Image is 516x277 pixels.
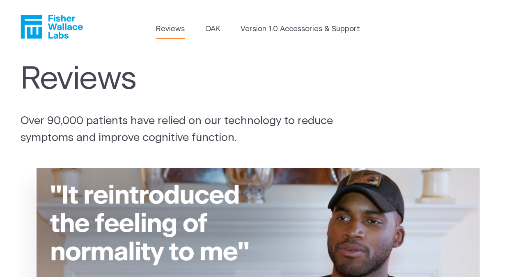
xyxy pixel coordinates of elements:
[205,24,220,35] a: OAK
[156,24,185,35] a: Reviews
[241,24,360,35] a: Version 1.0 Accessories & Support
[21,113,342,146] p: Over 90,000 patients have relied on our technology to reduce symptoms and improve cognitive funct...
[21,15,83,39] a: Fisher Wallace
[21,61,349,97] h1: Reviews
